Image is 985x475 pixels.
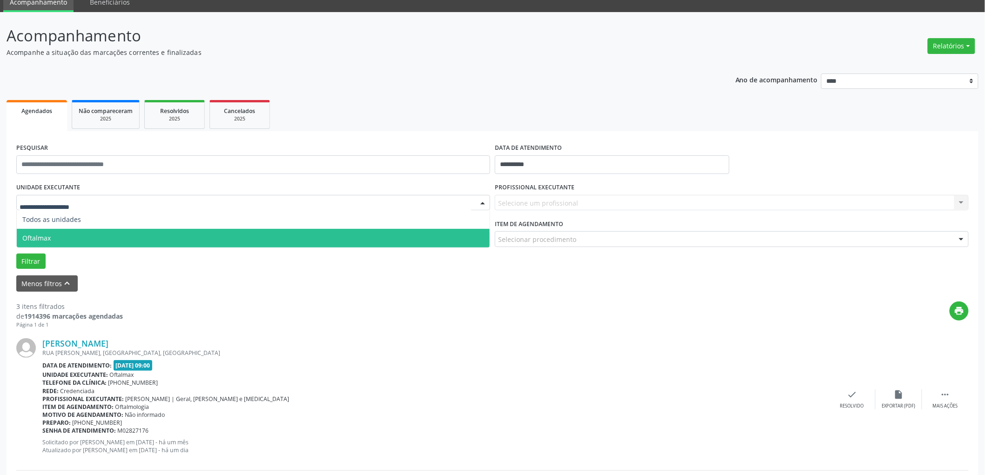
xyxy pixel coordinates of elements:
div: 2025 [216,115,263,122]
i: insert_drive_file [894,389,904,400]
span: Não compareceram [79,107,133,115]
span: [PHONE_NUMBER] [73,419,122,427]
span: Todos as unidades [22,215,81,224]
div: Resolvido [840,403,864,409]
button: Relatórios [928,38,975,54]
span: Selecionar procedimento [498,234,576,244]
label: PROFISSIONAL EXECUTANTE [495,181,574,195]
div: RUA [PERSON_NAME], [GEOGRAPHIC_DATA], [GEOGRAPHIC_DATA] [42,349,829,357]
button: Filtrar [16,254,46,269]
span: Oftalmax [22,234,51,242]
span: Credenciada [61,387,95,395]
b: Data de atendimento: [42,361,112,369]
div: Mais ações [933,403,958,409]
span: Cancelados [224,107,256,115]
span: [DATE] 09:00 [114,360,153,371]
button: print [950,301,969,321]
span: Não informado [125,411,165,419]
span: Resolvidos [160,107,189,115]
i:  [940,389,951,400]
i: print [954,306,965,316]
strong: 1914396 marcações agendadas [24,312,123,321]
span: M02827176 [118,427,149,435]
span: [PERSON_NAME] | Geral, [PERSON_NAME] e [MEDICAL_DATA] [126,395,290,403]
div: Exportar (PDF) [882,403,916,409]
b: Unidade executante: [42,371,108,379]
p: Acompanhe a situação das marcações correntes e finalizadas [7,47,687,57]
label: PESQUISAR [16,141,48,155]
span: Oftalmologia [115,403,149,411]
div: de [16,311,123,321]
b: Profissional executante: [42,395,124,403]
b: Motivo de agendamento: [42,411,123,419]
b: Item de agendamento: [42,403,114,411]
span: Agendados [21,107,52,115]
button: Menos filtroskeyboard_arrow_up [16,275,78,292]
span: Oftalmax [110,371,134,379]
p: Solicitado por [PERSON_NAME] em [DATE] - há um mês Atualizado por [PERSON_NAME] em [DATE] - há um... [42,438,829,454]
label: DATA DE ATENDIMENTO [495,141,562,155]
b: Preparo: [42,419,71,427]
b: Telefone da clínica: [42,379,107,387]
a: [PERSON_NAME] [42,338,108,348]
b: Senha de atendimento: [42,427,116,435]
img: img [16,338,36,358]
b: Rede: [42,387,59,395]
p: Acompanhamento [7,24,687,47]
i: check [847,389,857,400]
label: UNIDADE EXECUTANTE [16,181,80,195]
label: Item de agendamento [495,217,563,231]
i: keyboard_arrow_up [62,278,73,288]
p: Ano de acompanhamento [735,74,818,85]
div: 2025 [79,115,133,122]
div: Página 1 de 1 [16,321,123,329]
span: [PHONE_NUMBER] [108,379,158,387]
div: 2025 [151,115,198,122]
div: 3 itens filtrados [16,301,123,311]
